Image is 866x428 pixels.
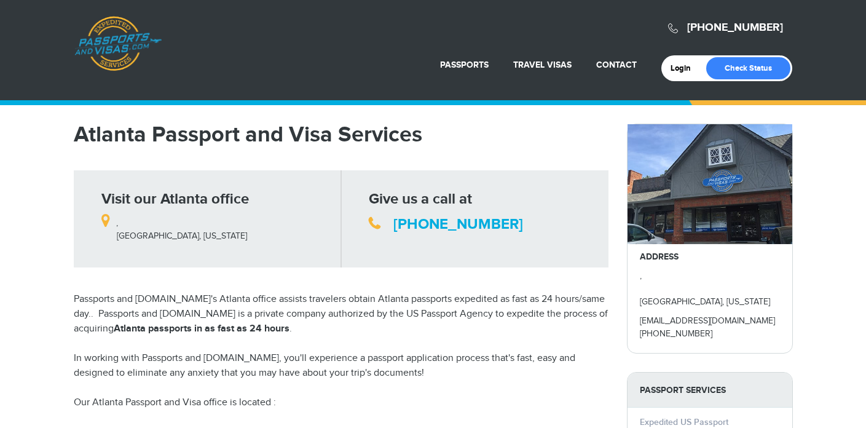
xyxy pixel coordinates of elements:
[640,328,780,341] p: [PHONE_NUMBER]
[513,60,572,70] a: Travel Visas
[101,190,249,208] strong: Visit our Atlanta office
[596,60,637,70] a: Contact
[74,292,608,336] p: Passports and [DOMAIN_NAME]'s Atlanta office assists travelers obtain Atlanta passports expedited...
[628,373,792,408] strong: PASSPORT SERVICES
[671,63,699,73] a: Login
[628,124,792,244] img: atlanta-passport-office_-_28de80_-_029b8f063c7946511503b0bb3931d518761db640.jpg
[640,270,780,309] p: , [GEOGRAPHIC_DATA], [US_STATE]
[101,210,332,243] p: , [GEOGRAPHIC_DATA], [US_STATE]
[74,124,608,146] h1: Atlanta Passport and Visa Services
[640,252,679,262] strong: ADDRESS
[74,16,162,71] a: Passports & [DOMAIN_NAME]
[369,190,472,208] strong: Give us a call at
[640,417,728,427] a: Expedited US Passport
[393,215,523,233] a: [PHONE_NUMBER]
[640,316,775,326] a: [EMAIL_ADDRESS][DOMAIN_NAME]
[74,351,608,381] p: In working with Passports and [DOMAIN_NAME], you'll experience a passport application process tha...
[440,60,489,70] a: Passports
[114,323,289,335] strong: Atlanta passports in as fast as 24 hours
[706,57,790,79] a: Check Status
[687,21,783,34] a: [PHONE_NUMBER]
